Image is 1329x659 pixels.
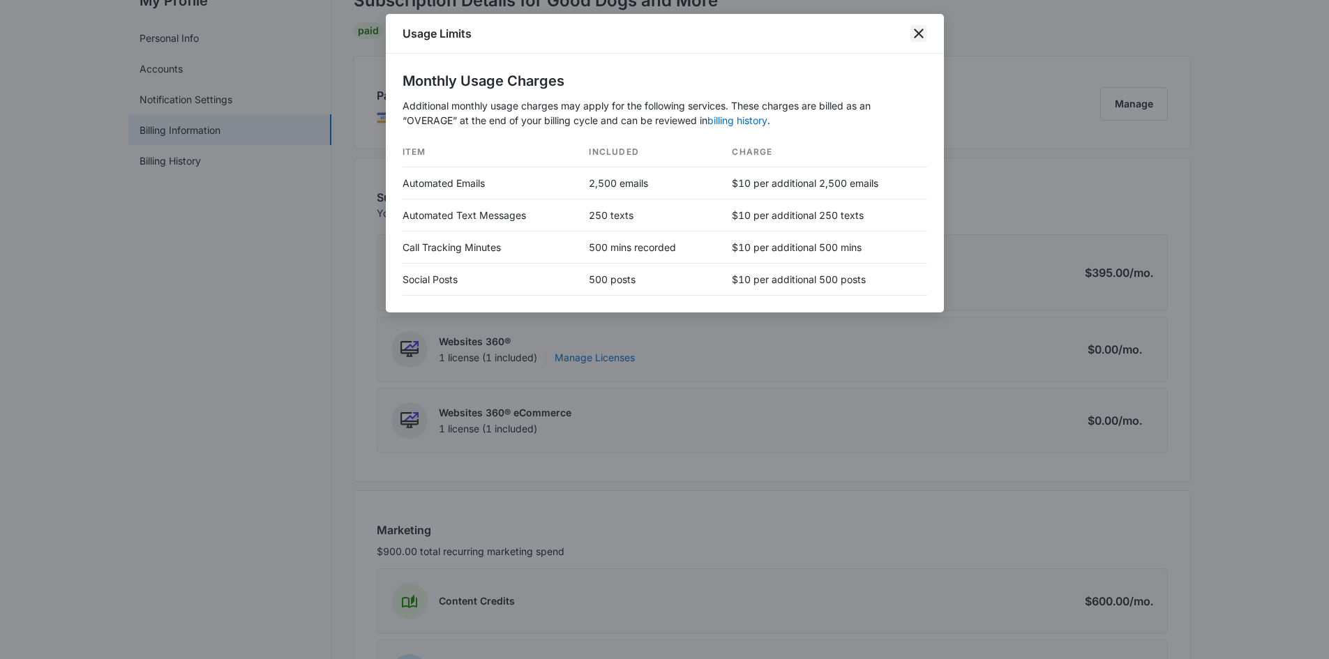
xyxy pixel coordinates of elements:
[721,232,926,264] td: $10 per additional 500 mins
[578,264,721,296] td: 500 posts
[403,70,927,91] h2: Monthly Usage Charges
[707,114,767,126] a: billing history
[578,137,721,167] th: Included
[721,137,926,167] th: Charge
[721,264,926,296] td: $10 per additional 500 posts
[403,98,927,128] p: Additional monthly usage charges may apply for the following services. These charges are billed a...
[403,167,578,199] td: Automated Emails
[910,25,927,42] button: close
[403,264,578,296] td: Social Posts
[721,199,926,232] td: $10 per additional 250 texts
[578,167,721,199] td: 2,500 emails
[578,232,721,264] td: 500 mins recorded
[578,199,721,232] td: 250 texts
[403,137,578,167] th: Item
[403,25,472,42] h1: Usage Limits
[721,167,926,199] td: $10 per additional 2,500 emails
[403,199,578,232] td: Automated Text Messages
[403,232,578,264] td: Call Tracking Minutes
